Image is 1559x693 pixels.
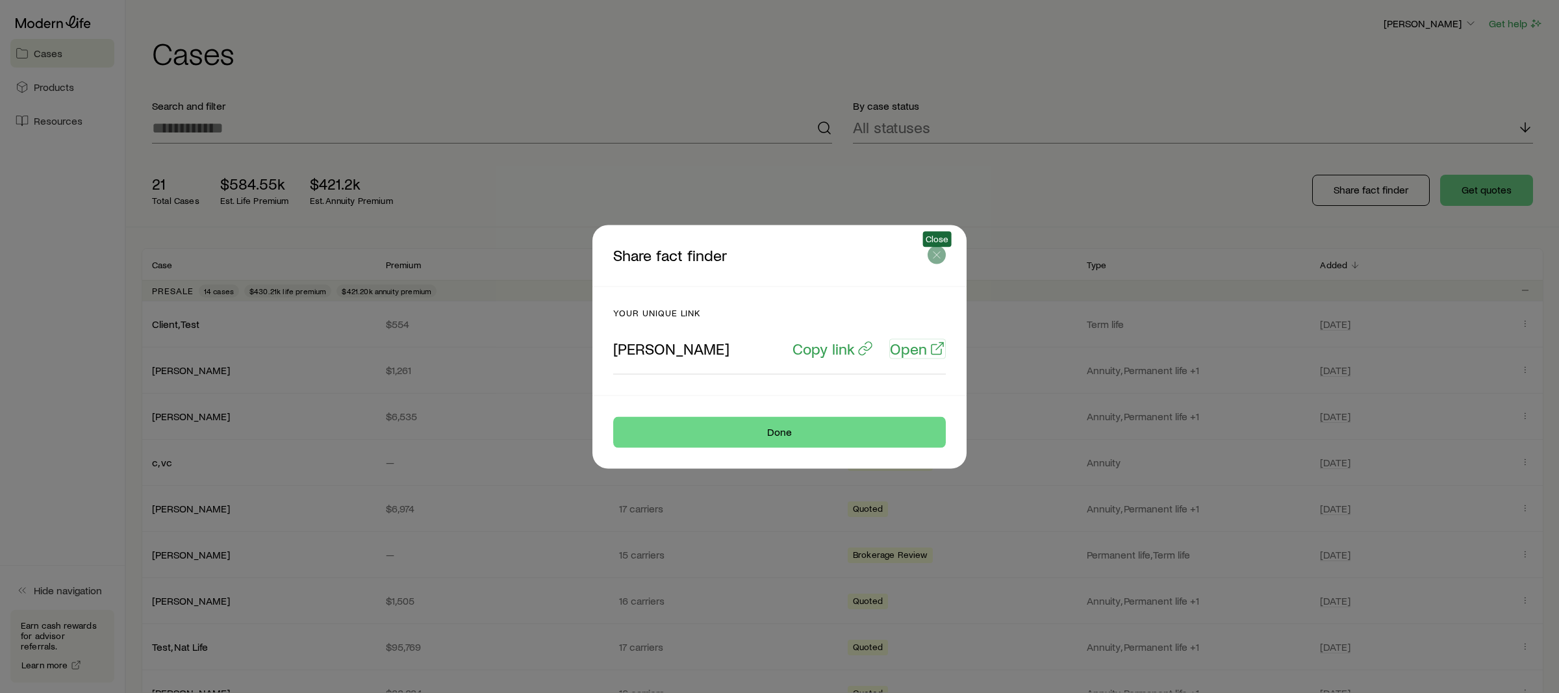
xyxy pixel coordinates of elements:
[613,416,946,447] button: Done
[926,234,949,244] span: Close
[613,307,946,318] p: Your unique link
[613,339,729,357] p: [PERSON_NAME]
[889,338,946,359] a: Open
[890,339,927,357] p: Open
[792,339,855,357] p: Copy link
[792,338,874,359] button: Copy link
[613,246,928,265] p: Share fact finder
